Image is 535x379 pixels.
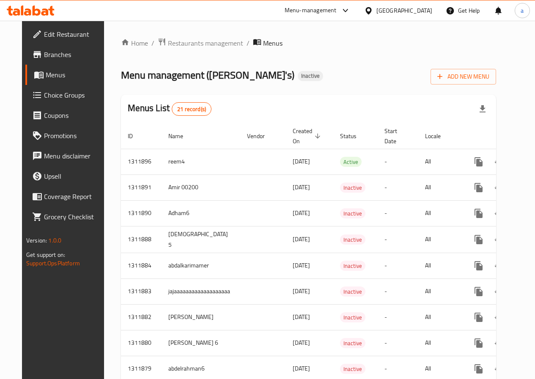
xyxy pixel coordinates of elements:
span: Start Date [384,126,408,146]
a: Restaurants management [158,38,243,49]
div: Export file [472,99,493,119]
h2: Menus List [128,102,211,116]
span: ID [128,131,144,141]
span: 1.0.0 [48,235,61,246]
a: Branches [25,44,111,65]
span: Inactive [340,364,365,374]
button: Add New Menu [431,69,496,85]
span: Inactive [340,209,365,218]
a: Choice Groups [25,85,111,105]
td: reem4 [162,149,240,175]
a: Promotions [25,125,111,146]
span: [DATE] [293,363,310,374]
button: Change Status [489,333,509,353]
td: All [418,149,462,175]
span: Menu disclaimer [44,151,104,161]
span: Grocery Checklist [44,212,104,222]
span: Name [168,131,194,141]
span: Vendor [247,131,276,141]
button: Change Status [489,229,509,250]
span: 21 record(s) [172,105,211,113]
span: Inactive [340,338,365,348]
button: more [469,333,489,353]
td: 1311888 [121,226,162,253]
td: Amir 00200 [162,175,240,200]
button: more [469,203,489,224]
span: Inactive [340,287,365,297]
span: Menus [46,70,104,80]
button: more [469,256,489,276]
span: Inactive [340,183,365,193]
a: Support.OpsPlatform [26,258,80,269]
td: - [378,304,418,330]
button: more [469,307,489,327]
button: more [469,229,489,250]
td: - [378,149,418,175]
span: Locale [425,131,452,141]
button: Change Status [489,177,509,198]
td: All [418,278,462,304]
td: 1311884 [121,253,162,278]
a: Edit Restaurant [25,24,111,44]
div: Menu-management [285,5,337,16]
li: / [247,38,250,48]
div: [GEOGRAPHIC_DATA] [376,6,432,15]
span: Inactive [340,261,365,271]
span: [DATE] [293,337,310,348]
span: Created On [293,126,323,146]
td: Adham6 [162,200,240,226]
span: Get support on: [26,249,65,260]
a: Home [121,38,148,48]
a: Menus [25,65,111,85]
td: - [378,330,418,356]
li: / [151,38,154,48]
span: Coverage Report [44,191,104,202]
span: a [521,6,524,15]
td: 1311883 [121,278,162,304]
td: [PERSON_NAME] [162,304,240,330]
span: Edit Restaurant [44,29,104,39]
span: [DATE] [293,260,310,271]
a: Coupons [25,105,111,125]
td: 1311891 [121,175,162,200]
span: [DATE] [293,156,310,167]
span: Active [340,157,362,167]
span: Menus [263,38,283,48]
span: [DATE] [293,207,310,218]
span: Promotions [44,131,104,141]
span: Add New Menu [437,71,489,82]
a: Coverage Report [25,186,111,207]
div: Inactive [340,364,365,374]
td: - [378,200,418,226]
div: Total records count [172,102,211,116]
a: Upsell [25,166,111,186]
button: Change Status [489,359,509,379]
span: [DATE] [293,182,310,193]
button: more [469,152,489,172]
span: [DATE] [293,234,310,245]
td: [DEMOGRAPHIC_DATA] 5 [162,226,240,253]
td: All [418,200,462,226]
td: 1311882 [121,304,162,330]
td: All [418,330,462,356]
span: [DATE] [293,311,310,322]
td: - [378,226,418,253]
button: more [469,177,489,198]
span: Coupons [44,110,104,120]
span: Inactive [340,313,365,322]
span: Status [340,131,368,141]
span: [DATE] [293,286,310,297]
span: Restaurants management [168,38,243,48]
span: Menu management ( [PERSON_NAME]'s ) [121,65,294,85]
button: Change Status [489,307,509,327]
td: [PERSON_NAME] 6 [162,330,240,356]
nav: breadcrumb [121,38,496,49]
a: Grocery Checklist [25,207,111,227]
span: Inactive [298,72,323,79]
